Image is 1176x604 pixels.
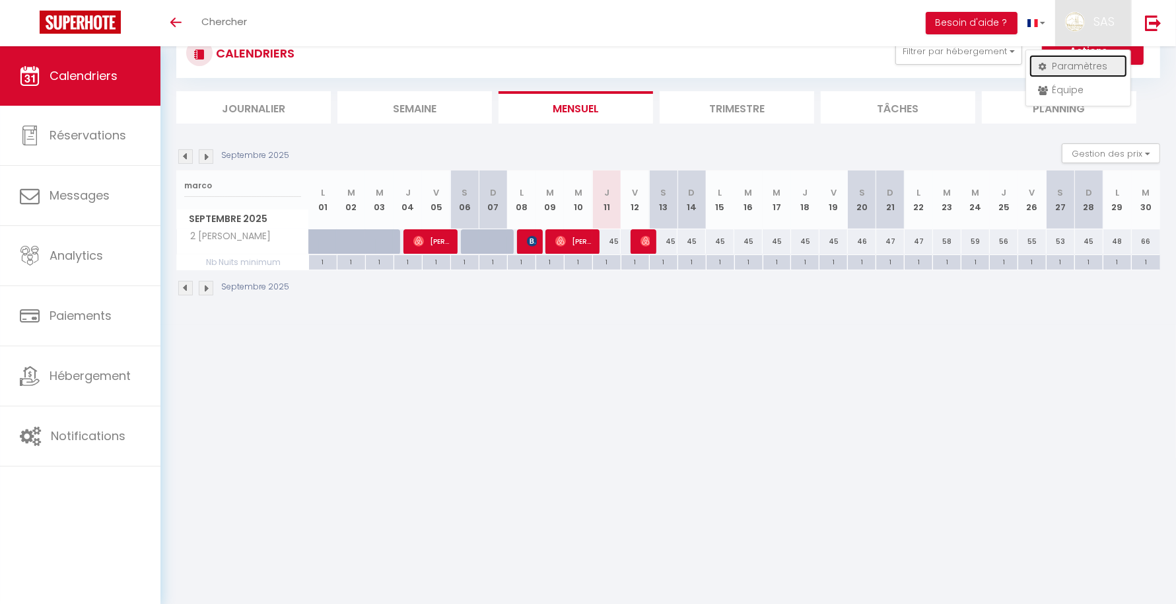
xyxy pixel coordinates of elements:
abbr: D [887,186,893,199]
div: 66 [1132,229,1160,254]
div: 58 [933,229,961,254]
th: 23 [933,170,961,229]
button: Ouvrir le widget de chat LiveChat [11,5,50,45]
div: 1 [678,255,706,268]
th: 25 [990,170,1018,229]
div: 45 [819,229,848,254]
span: Analytics [50,247,103,264]
abbr: M [1142,186,1150,199]
li: Trimestre [660,91,814,124]
div: 1 [565,255,592,268]
li: Planning [982,91,1136,124]
abbr: M [943,186,951,199]
span: Paiements [50,307,112,324]
span: [PERSON_NAME] [640,229,650,254]
th: 16 [734,170,763,229]
div: 1 [309,255,337,268]
div: 55 [1018,229,1047,254]
th: 20 [848,170,876,229]
div: 1 [536,255,564,268]
div: 1 [905,255,932,268]
div: 1 [1047,255,1074,268]
a: Paramètres [1029,55,1127,77]
span: Notifications [51,428,125,444]
span: [PERSON_NAME] [527,229,536,254]
th: 17 [763,170,791,229]
abbr: L [321,186,325,199]
abbr: J [405,186,411,199]
abbr: M [574,186,582,199]
div: 45 [791,229,819,254]
div: 1 [593,255,621,268]
img: Super Booking [40,11,121,34]
p: Septembre 2025 [221,281,289,293]
div: 1 [1075,255,1103,268]
div: 1 [848,255,876,268]
div: 53 [1047,229,1075,254]
div: 45 [734,229,763,254]
th: 13 [649,170,677,229]
th: 26 [1018,170,1047,229]
div: 1 [650,255,677,268]
abbr: L [520,186,524,199]
th: 30 [1132,170,1160,229]
abbr: L [1115,186,1119,199]
div: 1 [1018,255,1046,268]
th: 15 [706,170,734,229]
div: 1 [791,255,819,268]
th: 12 [621,170,649,229]
abbr: M [971,186,979,199]
div: 45 [1075,229,1103,254]
div: 1 [451,255,479,268]
div: 46 [848,229,876,254]
abbr: D [1086,186,1092,199]
div: 45 [763,229,791,254]
span: Nb Nuits minimum [177,255,308,270]
th: 07 [479,170,507,229]
li: Mensuel [499,91,653,124]
abbr: L [718,186,722,199]
p: Septembre 2025 [221,149,289,162]
div: 1 [394,255,422,268]
abbr: M [773,186,780,199]
div: 1 [423,255,450,268]
a: Équipe [1029,79,1127,101]
abbr: S [660,186,666,199]
div: 1 [1103,255,1131,268]
span: Calendriers [50,67,118,84]
div: 45 [706,229,734,254]
div: 1 [479,255,507,268]
div: 48 [1103,229,1132,254]
span: [PERSON_NAME] [413,229,451,254]
abbr: S [462,186,467,199]
th: 24 [961,170,990,229]
div: 1 [990,255,1018,268]
th: 09 [536,170,564,229]
th: 10 [564,170,592,229]
li: Tâches [821,91,975,124]
div: 45 [649,229,677,254]
th: 08 [507,170,536,229]
div: 45 [677,229,706,254]
div: 1 [508,255,536,268]
abbr: S [1058,186,1064,199]
th: 14 [677,170,706,229]
iframe: Chat [1120,545,1166,594]
img: logout [1145,15,1161,31]
div: 1 [763,255,791,268]
th: 22 [905,170,933,229]
span: 2 [PERSON_NAME] [179,229,275,244]
li: Semaine [337,91,492,124]
div: 47 [905,229,933,254]
div: 1 [876,255,904,268]
abbr: S [859,186,865,199]
th: 02 [337,170,365,229]
div: 47 [876,229,905,254]
abbr: J [1001,186,1006,199]
span: Chercher [201,15,247,28]
abbr: M [376,186,384,199]
div: 1 [707,255,734,268]
div: 1 [621,255,649,268]
abbr: J [604,186,609,199]
abbr: M [347,186,355,199]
